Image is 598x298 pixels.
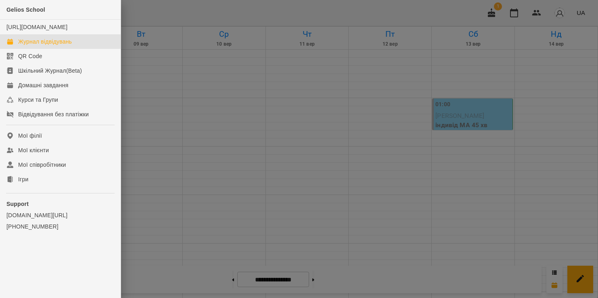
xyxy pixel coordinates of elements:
div: Ігри [18,175,28,183]
div: Відвідування без платіжки [18,110,89,118]
div: QR Code [18,52,42,60]
a: [PHONE_NUMBER] [6,222,114,231]
div: Мої співробітники [18,161,66,169]
div: Курси та Групи [18,96,58,104]
p: Support [6,200,114,208]
div: Мої філії [18,132,42,140]
a: [DOMAIN_NAME][URL] [6,211,114,219]
span: Gelios School [6,6,45,13]
div: Домашні завдання [18,81,68,89]
a: [URL][DOMAIN_NAME] [6,24,67,30]
div: Шкільний Журнал(Beta) [18,67,82,75]
div: Мої клієнти [18,146,49,154]
div: Журнал відвідувань [18,38,72,46]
